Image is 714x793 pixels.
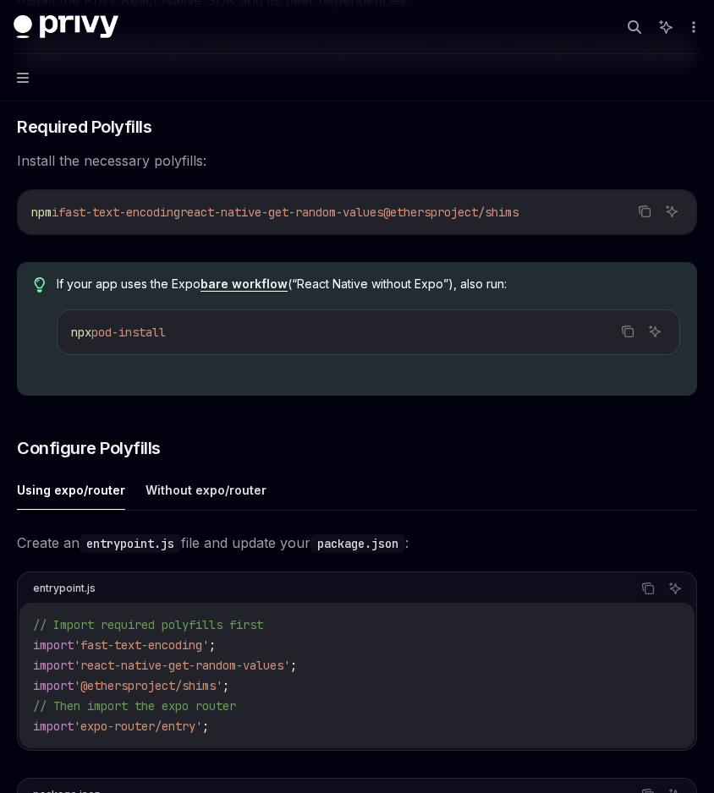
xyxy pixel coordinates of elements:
[33,719,74,734] span: import
[634,200,656,222] button: Copy the contents from the code block
[52,205,58,220] span: i
[91,325,166,340] span: pod-install
[180,205,383,220] span: react-native-get-random-values
[209,637,216,653] span: ;
[33,658,74,673] span: import
[202,719,209,734] span: ;
[383,205,519,220] span: @ethersproject/shims
[200,276,288,292] a: bare workflow
[74,719,202,734] span: 'expo-router/entry'
[33,617,263,632] span: // Import required polyfills first
[33,698,236,714] span: // Then import the expo router
[222,678,229,693] span: ;
[80,534,181,553] code: entrypoint.js
[17,436,161,460] span: Configure Polyfills
[33,637,74,653] span: import
[71,325,91,340] span: npx
[17,115,151,139] span: Required Polyfills
[17,470,125,510] button: Using expo/router
[74,658,290,673] span: 'react-native-get-random-values'
[661,200,683,222] button: Ask AI
[33,678,74,693] span: import
[617,320,639,342] button: Copy the contents from the code block
[684,15,700,39] button: More actions
[17,149,697,172] span: Install the necessary polyfills:
[637,577,659,599] button: Copy the contents from the code block
[644,320,666,342] button: Ask AI
[31,205,52,220] span: npm
[664,577,686,599] button: Ask AI
[17,531,697,555] span: Create an file and update your :
[310,534,405,553] code: package.json
[290,658,297,673] span: ;
[74,637,209,653] span: 'fast-text-encoding'
[34,277,46,293] svg: Tip
[146,470,266,510] button: Without expo/router
[58,205,180,220] span: fast-text-encoding
[14,15,118,39] img: dark logo
[74,678,222,693] span: '@ethersproject/shims'
[33,577,96,599] div: entrypoint.js
[57,276,680,293] span: If your app uses the Expo (“React Native without Expo”), also run:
